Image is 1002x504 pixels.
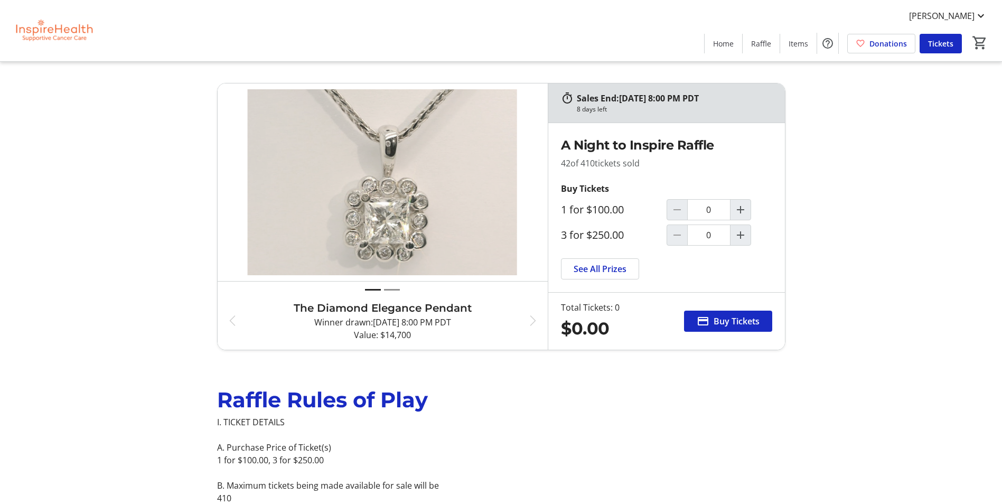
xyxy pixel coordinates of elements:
[561,157,772,170] p: 42 tickets sold
[869,38,907,49] span: Donations
[561,316,620,341] div: $0.00
[751,38,771,49] span: Raffle
[577,105,607,114] div: 8 days left
[247,300,519,316] h3: The Diamond Elegance Pendant
[561,203,624,216] label: 1 for $100.00
[847,34,915,53] a: Donations
[217,384,785,416] div: Raffle Rules of Play
[780,34,817,53] a: Items
[6,4,100,57] img: InspireHealth Supportive Cancer Care's Logo
[247,316,519,329] p: Winner drawn:
[217,479,785,492] p: B. Maximum tickets being made available for sale will be
[365,284,381,296] button: Draw 1
[619,92,699,104] span: [DATE] 8:00 PM PDT
[713,38,734,49] span: Home
[217,454,785,466] p: 1 for $100.00, 3 for $250.00
[217,441,785,454] p: A. Purchase Price of Ticket(s)
[817,33,838,54] button: Help
[928,38,953,49] span: Tickets
[561,229,624,241] label: 3 for $250.00
[909,10,975,22] span: [PERSON_NAME]
[570,157,595,169] span: of 410
[218,83,548,281] img: The Diamond Elegance Pendant
[247,329,519,341] p: Value: $14,700
[920,34,962,53] a: Tickets
[577,92,619,104] span: Sales End:
[731,200,751,220] button: Increment by one
[561,301,620,314] div: Total Tickets: 0
[743,34,780,53] a: Raffle
[384,284,400,296] button: Draw 2
[561,258,639,279] a: See All Prizes
[901,7,996,24] button: [PERSON_NAME]
[970,33,989,52] button: Cart
[373,316,451,328] span: [DATE] 8:00 PM PDT
[561,183,609,194] strong: Buy Tickets
[561,136,772,155] h2: A Night to Inspire Raffle
[684,311,772,332] button: Buy Tickets
[731,225,751,245] button: Increment by one
[789,38,808,49] span: Items
[705,34,742,53] a: Home
[714,315,760,328] span: Buy Tickets
[217,416,785,428] p: I. TICKET DETAILS
[574,263,626,275] span: See All Prizes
